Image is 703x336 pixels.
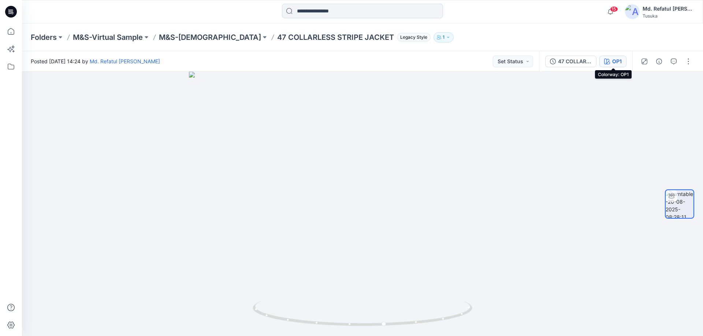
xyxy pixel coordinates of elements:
span: Posted [DATE] 14:24 by [31,57,160,65]
a: M&S-Virtual Sample [73,32,143,42]
span: 15 [610,6,618,12]
p: 47 COLLARLESS STRIPE JACKET [277,32,394,42]
button: Details [653,56,665,67]
button: Legacy Style [394,32,431,42]
a: Md. Refatul [PERSON_NAME] [90,58,160,64]
p: 1 [443,33,445,41]
img: turntable-20-08-2025-08:28:11 [666,190,693,218]
span: Legacy Style [397,33,431,42]
div: 47 COLLARLESS STRIPE JACKET [558,57,592,65]
div: Tusuka [643,13,694,19]
img: eyJhbGciOiJIUzI1NiIsImtpZCI6IjAiLCJzbHQiOiJzZXMiLCJ0eXAiOiJKV1QifQ.eyJkYXRhIjp7InR5cGUiOiJzdG9yYW... [189,72,536,336]
div: Md. Refatul [PERSON_NAME] [643,4,694,13]
button: 47 COLLARLESS STRIPE JACKET [545,56,596,67]
img: avatar [625,4,640,19]
button: OP1 [599,56,626,67]
div: OP1 [612,57,622,65]
a: Folders [31,32,57,42]
a: M&S-[DEMOGRAPHIC_DATA] [159,32,261,42]
button: 1 [434,32,454,42]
